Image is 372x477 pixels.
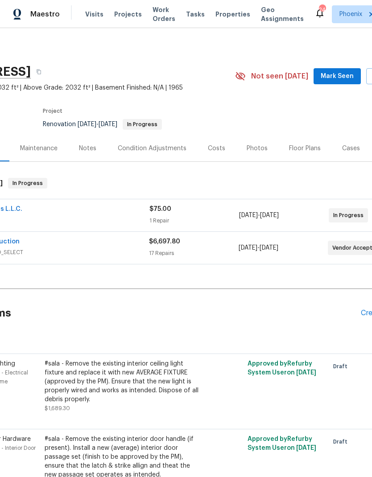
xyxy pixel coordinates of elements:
[149,206,171,212] span: $75.00
[9,179,46,188] span: In Progress
[289,144,321,153] div: Floor Plans
[333,211,367,220] span: In Progress
[239,212,258,218] span: [DATE]
[78,121,96,127] span: [DATE]
[43,121,162,127] span: Renovation
[43,108,62,114] span: Project
[248,436,316,451] span: Approved by Refurby System User on
[333,437,351,446] span: Draft
[321,71,354,82] span: Mark Seen
[208,144,225,153] div: Costs
[124,122,161,127] span: In Progress
[149,238,180,245] span: $6,697.80
[20,144,58,153] div: Maintenance
[248,361,316,376] span: Approved by Refurby System User on
[79,144,96,153] div: Notes
[247,144,268,153] div: Photos
[186,11,205,17] span: Tasks
[239,243,278,252] span: -
[149,249,238,258] div: 17 Repairs
[251,72,308,81] span: Not seen [DATE]
[78,121,117,127] span: -
[342,144,360,153] div: Cases
[31,64,47,80] button: Copy Address
[45,359,202,404] div: #sala - Remove the existing interior ceiling light fixture and replace it with new AVERAGE FIXTUR...
[260,245,278,251] span: [DATE]
[296,445,316,451] span: [DATE]
[319,5,325,14] div: 24
[149,216,239,225] div: 1 Repair
[239,245,257,251] span: [DATE]
[153,5,175,23] span: Work Orders
[118,144,186,153] div: Condition Adjustments
[239,211,279,220] span: -
[333,362,351,371] span: Draft
[261,5,304,23] span: Geo Assignments
[260,212,279,218] span: [DATE]
[45,406,70,411] span: $1,689.30
[85,10,103,19] span: Visits
[114,10,142,19] span: Projects
[339,10,362,19] span: Phoenix
[30,10,60,19] span: Maestro
[314,68,361,85] button: Mark Seen
[99,121,117,127] span: [DATE]
[296,370,316,376] span: [DATE]
[215,10,250,19] span: Properties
